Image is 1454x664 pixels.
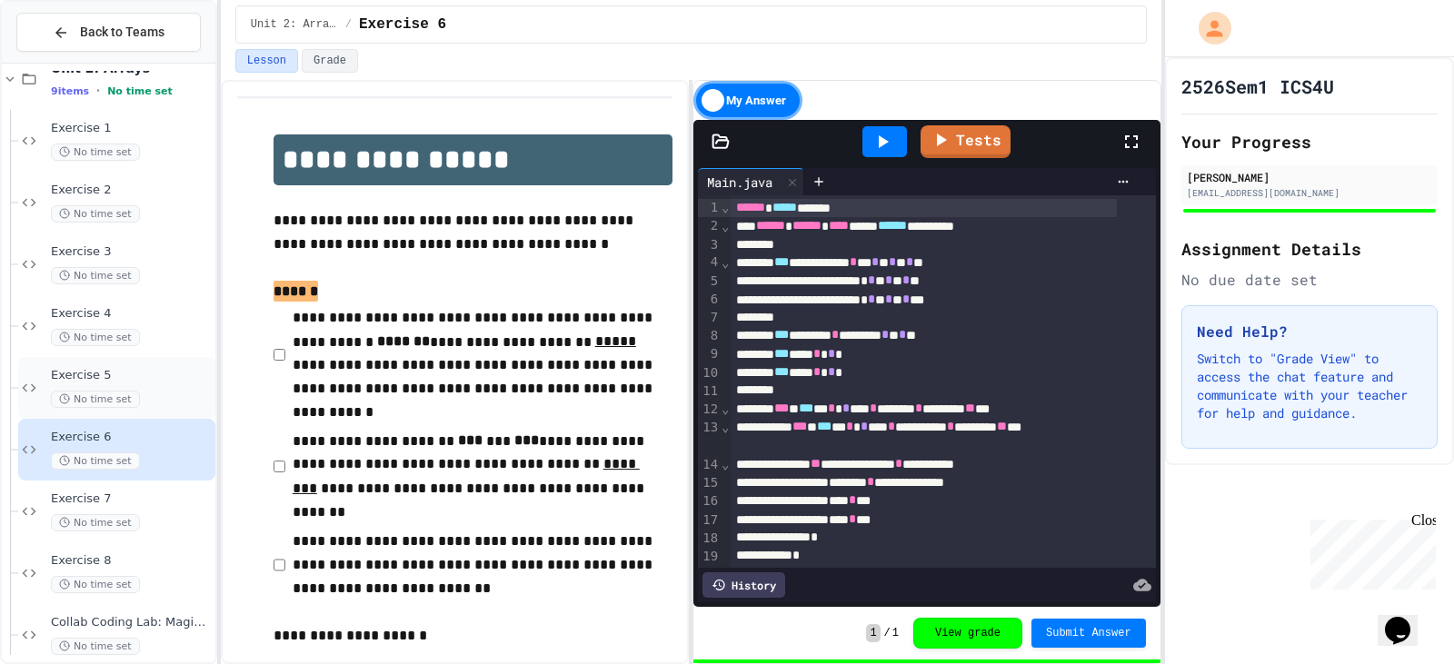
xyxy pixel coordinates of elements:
span: No time set [51,205,140,223]
button: Submit Answer [1031,619,1146,648]
span: Exercise 6 [359,14,446,35]
div: [PERSON_NAME] [1187,169,1432,185]
span: 1 [866,624,880,642]
div: 6 [698,291,721,309]
div: My Account [1180,7,1236,49]
span: No time set [51,576,140,593]
span: Fold line [721,457,730,471]
div: 1 [698,199,721,217]
h2: Your Progress [1181,129,1438,154]
span: Unit 2: Arrays [251,17,338,32]
span: 9 items [51,85,89,97]
h3: Need Help? [1197,321,1422,342]
div: 18 [698,530,721,548]
span: • [96,84,100,98]
span: No time set [51,267,140,284]
span: Exercise 3 [51,244,212,260]
div: No due date set [1181,269,1438,291]
div: 16 [698,492,721,510]
span: Fold line [721,420,730,434]
div: Chat with us now!Close [7,7,125,115]
div: 10 [698,364,721,382]
iframe: chat widget [1378,591,1436,646]
div: 2 [698,217,721,235]
span: Fold line [721,219,730,233]
div: 4 [698,253,721,272]
span: Submit Answer [1046,626,1131,640]
div: 15 [698,474,721,492]
span: Exercise 6 [51,430,212,445]
h1: 2526Sem1 ICS4U [1181,74,1334,99]
div: [EMAIL_ADDRESS][DOMAIN_NAME] [1187,186,1432,200]
h2: Assignment Details [1181,236,1438,262]
iframe: chat widget [1303,512,1436,590]
button: Lesson [235,49,298,73]
span: Fold line [721,255,730,270]
span: Exercise 8 [51,553,212,569]
span: Fold line [721,200,730,214]
button: View grade [913,618,1022,649]
div: 3 [698,236,721,254]
div: 5 [698,273,721,291]
span: / [345,17,352,32]
div: 12 [698,401,721,419]
div: 9 [698,345,721,363]
button: Grade [302,49,358,73]
div: 14 [698,456,721,474]
span: No time set [51,638,140,655]
div: 8 [698,327,721,345]
div: 17 [698,511,721,530]
span: Back to Teams [80,23,164,42]
div: 19 [698,548,721,566]
div: 7 [698,309,721,327]
p: Switch to "Grade View" to access the chat feature and communicate with your teacher for help and ... [1197,350,1422,422]
div: Main.java [698,168,804,195]
span: No time set [107,85,173,97]
span: No time set [51,452,140,470]
div: 20 [698,565,721,583]
span: Exercise 1 [51,121,212,136]
span: Exercise 7 [51,491,212,507]
span: Collab Coding Lab: Magic Squares [51,615,212,630]
div: History [702,572,785,598]
span: Exercise 2 [51,183,212,198]
div: 13 [698,419,721,456]
div: Main.java [698,173,782,192]
a: Tests [921,125,1011,158]
span: No time set [51,329,140,346]
span: No time set [51,391,140,408]
div: 11 [698,382,721,401]
span: Exercise 5 [51,368,212,383]
button: Back to Teams [16,13,201,52]
span: Exercise 4 [51,306,212,322]
span: 1 [892,626,899,640]
span: Fold line [721,401,730,416]
span: No time set [51,514,140,531]
span: / [884,626,891,640]
span: No time set [51,144,140,161]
